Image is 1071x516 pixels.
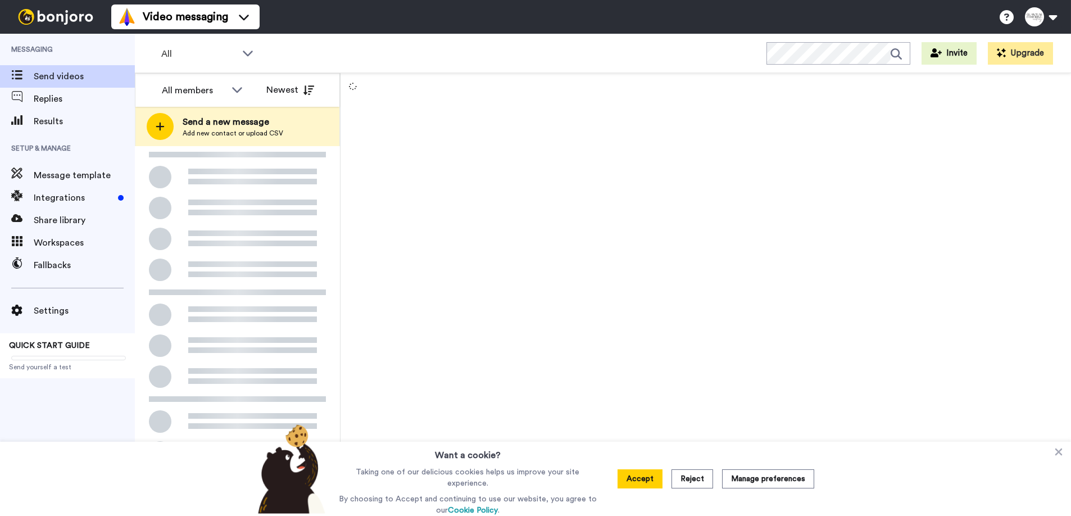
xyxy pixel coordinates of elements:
span: Settings [34,304,135,318]
span: Send a new message [183,115,283,129]
span: Results [34,115,135,128]
span: Send yourself a test [9,363,126,372]
span: All [161,47,237,61]
img: bear-with-cookie.png [248,424,331,514]
h3: Want a cookie? [435,442,501,462]
span: Workspaces [34,236,135,250]
span: QUICK START GUIDE [9,342,90,350]
button: Invite [922,42,977,65]
span: Video messaging [143,9,228,25]
img: vm-color.svg [118,8,136,26]
span: Fallbacks [34,259,135,272]
button: Upgrade [988,42,1053,65]
img: bj-logo-header-white.svg [13,9,98,25]
p: By choosing to Accept and continuing to use our website, you agree to our . [336,494,600,516]
span: Message template [34,169,135,182]
p: Taking one of our delicious cookies helps us improve your site experience. [336,467,600,489]
button: Manage preferences [722,469,814,488]
a: Cookie Policy [448,506,498,514]
button: Newest [258,79,323,101]
div: All members [162,84,226,97]
span: Share library [34,214,135,227]
button: Reject [671,469,713,488]
span: Send videos [34,70,135,83]
button: Accept [618,469,662,488]
span: Add new contact or upload CSV [183,129,283,138]
span: Replies [34,92,135,106]
span: Integrations [34,191,114,205]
